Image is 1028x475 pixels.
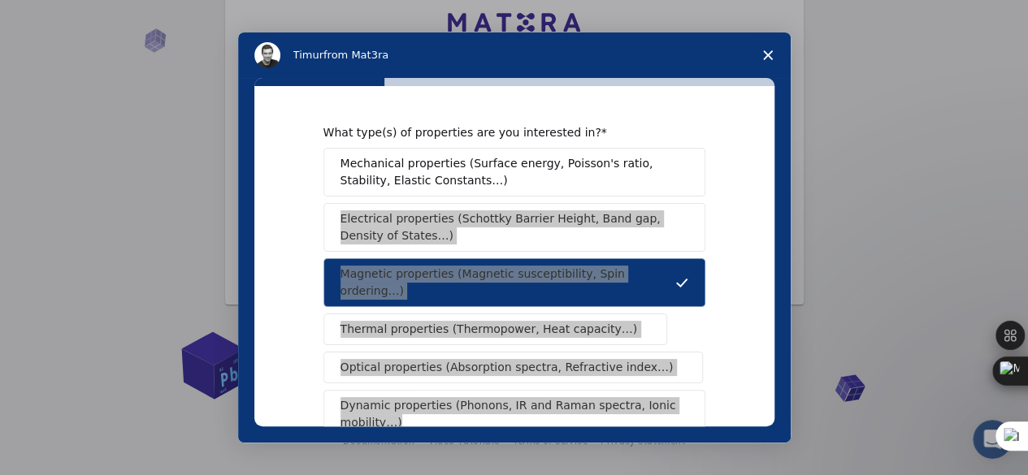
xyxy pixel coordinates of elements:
span: Dynamic properties (Phonons, IR and Raman spectra, Ionic mobility…) [340,397,678,431]
button: Magnetic properties (Magnetic susceptibility, Spin ordering…) [323,258,705,307]
img: Profile image for Timur [254,42,280,68]
button: Thermal properties (Thermopower, Heat capacity…) [323,313,668,345]
button: Dynamic properties (Phonons, IR and Raman spectra, Ionic mobility…) [323,390,705,438]
div: What type(s) of properties are you interested in? [323,125,681,140]
span: Support [33,11,91,26]
span: from Mat3ra [323,49,388,61]
span: Electrical properties (Schottky Barrier Height, Band gap, Density of States…) [340,210,679,244]
span: Magnetic properties (Magnetic susceptibility, Spin ordering…) [340,266,675,300]
button: Optical properties (Absorption spectra, Refractive index…) [323,352,704,383]
span: Mechanical properties (Surface energy, Poisson's ratio, Stability, Elastic Constants…) [340,155,679,189]
span: Optical properties (Absorption spectra, Refractive index…) [340,359,674,376]
span: Thermal properties (Thermopower, Heat capacity…) [340,321,638,338]
button: Electrical properties (Schottky Barrier Height, Band gap, Density of States…) [323,203,705,252]
span: Close survey [745,32,791,78]
span: Timur [293,49,323,61]
button: Mechanical properties (Surface energy, Poisson's ratio, Stability, Elastic Constants…) [323,148,705,196]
